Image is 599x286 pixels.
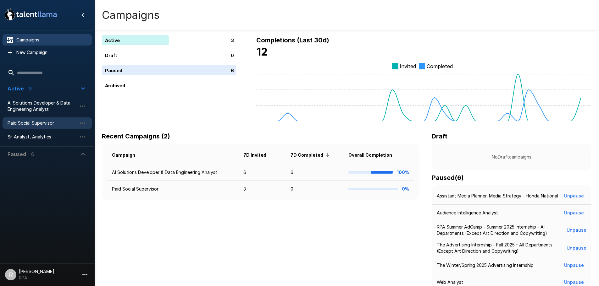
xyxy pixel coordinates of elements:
b: Recent Campaigns (2) [102,132,170,140]
h4: Campaigns [102,8,160,22]
b: 12 [256,45,268,58]
p: RPA Summer AdCamp - Summer 2025 Internship - All Departments (Except Art Direction and Copywriting) [437,224,566,236]
p: The Advertising Internship - Fall 2025 - All Departments (Except Art Direction and Copywriting) [437,242,566,254]
td: 6 [286,164,344,181]
button: Unpause [566,224,586,236]
button: Unpause [562,207,586,219]
b: Draft [432,132,447,140]
p: 3 [231,37,234,44]
td: 0 [286,181,344,197]
p: The Winter/Spring 2025 Advertising Internship [437,262,534,268]
b: Paused ( 6 ) [432,174,464,181]
td: Paid Social Supervisor [107,181,238,197]
p: 6 [231,67,234,74]
td: 6 [238,164,285,181]
span: 7D Completed [291,151,331,159]
td: 3 [238,181,285,197]
span: Overall Completion [348,151,400,159]
p: 0 [231,52,234,59]
button: Unpause [562,190,586,202]
span: Campaign [112,151,143,159]
button: Unpause [566,242,586,254]
p: No Draft campaigns [442,154,581,160]
span: 7D Invited [243,151,275,159]
b: Completions (Last 30d) [256,36,329,44]
p: Web Analyst [437,279,463,285]
p: Assistant Media Planner, Media Strategy - Honda National [437,193,558,199]
td: AI Solutions Developer & Data Engineering Analyst [107,164,238,181]
b: 100% [397,170,409,175]
button: Unpause [562,260,586,271]
b: 0% [402,186,409,192]
p: Audience Intelligence Analyst [437,210,498,216]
